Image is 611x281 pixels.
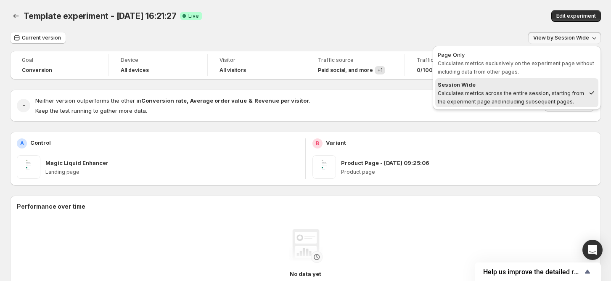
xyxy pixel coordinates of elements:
span: Conversion [22,67,52,74]
span: Traffic split [417,57,492,64]
span: Calculates metrics exclusively on the experiment page without including data from other pages. [438,60,594,75]
p: Variant [326,138,346,147]
button: Show survey - Help us improve the detailed report for A/B campaigns [483,267,592,277]
img: No data yet [289,229,323,263]
p: Magic Liquid Enhancer [45,159,108,167]
button: Current version [10,32,66,44]
img: Product Page - Jul 31, 09:25:06 [312,155,336,179]
span: Current version [22,34,61,41]
h2: B [316,140,319,147]
h4: All devices [121,67,149,74]
span: Help us improve the detailed report for A/B campaigns [483,268,582,276]
a: Traffic sourcePaid social, and more+1 [318,56,393,74]
button: Edit experiment [551,10,601,22]
span: Neither version outperforms the other in . [35,97,310,104]
strong: Revenue per visitor [254,97,309,104]
strong: , [187,97,188,104]
div: Session Wide [438,80,585,89]
p: Product Page - [DATE] 09:25:06 [341,159,429,167]
p: Landing page [45,169,299,175]
a: VisitorAll visitors [220,56,294,74]
button: Back [10,10,22,22]
a: DeviceAll devices [121,56,196,74]
span: Keep the test running to gather more data. [35,107,147,114]
strong: & [249,97,253,104]
div: Page Only [438,50,596,59]
h2: A [20,140,24,147]
span: + 1 [377,67,383,73]
h4: Paid social , and more [318,67,373,74]
button: View by:Session Wide [528,32,601,44]
div: Open Intercom Messenger [582,240,603,260]
span: Live [188,13,199,19]
h2: Performance over time [17,202,594,211]
strong: Average order value [190,97,247,104]
span: Goal [22,57,97,64]
strong: Conversion rate [141,97,187,104]
h4: No data yet [290,270,321,278]
span: Edit experiment [556,13,596,19]
h2: - [22,101,25,110]
span: Device [121,57,196,64]
span: Calculates metrics across the entire session, starting from the experiment page and including sub... [438,90,584,105]
span: Template experiment - [DATE] 16:21:27 [24,11,177,21]
p: Product page [341,169,594,175]
span: Visitor [220,57,294,64]
span: View by: Session Wide [533,34,589,41]
span: 0/100 [417,67,433,74]
span: Traffic source [318,57,393,64]
a: GoalConversion [22,56,97,74]
img: Magic Liquid Enhancer [17,155,40,179]
p: Control [30,138,51,147]
a: Traffic split0/100 [417,56,492,74]
h4: All visitors [220,67,246,74]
